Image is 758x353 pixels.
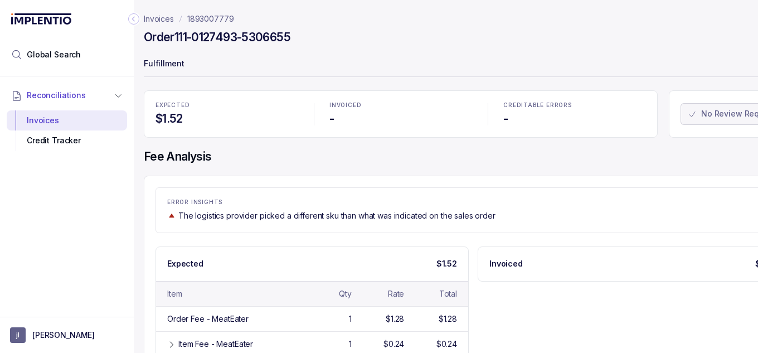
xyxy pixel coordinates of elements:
[339,288,352,299] div: Qty
[167,288,182,299] div: Item
[388,288,404,299] div: Rate
[27,90,86,101] span: Reconciliations
[127,12,140,26] div: Collapse Icon
[10,327,26,343] span: User initials
[329,111,472,127] h4: -
[439,288,457,299] div: Total
[489,258,523,269] p: Invoiced
[503,102,646,109] p: CREDITABLE ERRORS
[156,102,298,109] p: EXPECTED
[329,102,472,109] p: INVOICED
[16,110,118,130] div: Invoices
[349,313,352,325] div: 1
[383,339,404,350] div: $0.24
[144,30,290,45] h4: Order 111-0127493-5306655
[439,313,457,325] div: $1.28
[178,339,253,350] div: Item Fee - MeatEater
[167,211,176,220] img: trend image
[187,13,234,25] a: 1893007779
[436,339,457,350] div: $0.24
[10,327,124,343] button: User initials[PERSON_NAME]
[167,313,249,325] div: Order Fee - MeatEater
[144,13,234,25] nav: breadcrumb
[27,49,81,60] span: Global Search
[349,339,352,350] div: 1
[7,108,127,153] div: Reconciliations
[178,210,495,221] p: The logistics provider picked a different sku than what was indicated on the sales order
[144,13,174,25] a: Invoices
[436,258,457,269] p: $1.52
[16,130,118,151] div: Credit Tracker
[7,83,127,108] button: Reconciliations
[386,313,404,325] div: $1.28
[167,258,203,269] p: Expected
[156,111,298,127] h4: $1.52
[503,111,646,127] h4: -
[32,330,95,341] p: [PERSON_NAME]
